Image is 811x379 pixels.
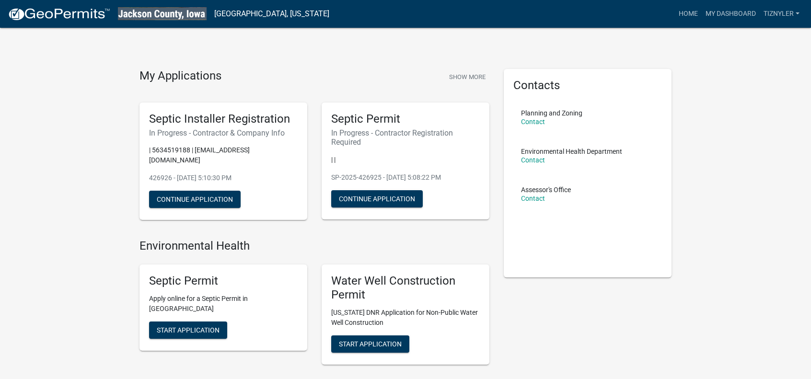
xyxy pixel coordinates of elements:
[331,274,480,302] h5: Water Well Construction Permit
[521,110,582,116] p: Planning and Zoning
[149,112,298,126] h5: Septic Installer Registration
[149,274,298,288] h5: Septic Permit
[339,340,402,347] span: Start Application
[521,156,545,164] a: Contact
[331,172,480,183] p: SP-2025-426925 - [DATE] 5:08:22 PM
[157,326,220,334] span: Start Application
[521,195,545,202] a: Contact
[702,5,760,23] a: My Dashboard
[149,173,298,183] p: 426926 - [DATE] 5:10:30 PM
[331,308,480,328] p: [US_STATE] DNR Application for Non-Public Water Well Construction
[521,148,622,155] p: Environmental Health Department
[149,294,298,314] p: Apply online for a Septic Permit in [GEOGRAPHIC_DATA]
[118,7,207,20] img: Jackson County, Iowa
[149,145,298,165] p: | 5634519188 | [EMAIL_ADDRESS][DOMAIN_NAME]
[331,112,480,126] h5: Septic Permit
[760,5,803,23] a: tiznyler
[149,322,227,339] button: Start Application
[331,155,480,165] p: | |
[331,335,409,353] button: Start Application
[513,79,662,92] h5: Contacts
[139,239,489,253] h4: Environmental Health
[149,128,298,138] h6: In Progress - Contractor & Company Info
[149,191,241,208] button: Continue Application
[521,186,571,193] p: Assessor's Office
[139,69,221,83] h4: My Applications
[675,5,702,23] a: Home
[331,190,423,207] button: Continue Application
[521,118,545,126] a: Contact
[331,128,480,147] h6: In Progress - Contractor Registration Required
[214,6,329,22] a: [GEOGRAPHIC_DATA], [US_STATE]
[445,69,489,85] button: Show More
